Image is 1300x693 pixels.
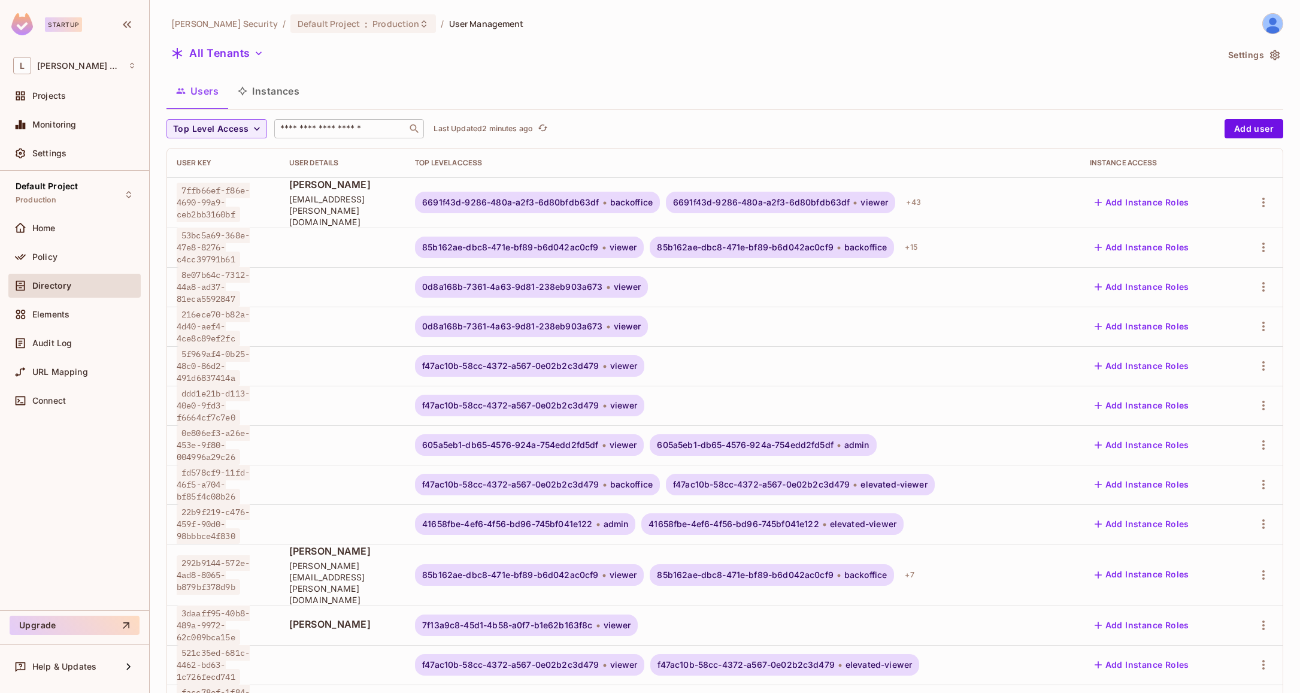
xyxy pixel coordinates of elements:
span: admin [604,519,629,529]
span: Elements [32,310,69,319]
span: 605a5eb1-db65-4576-924a-754edd2fd5df [422,440,598,450]
button: Settings [1223,46,1283,65]
span: Help & Updates [32,662,96,671]
span: [PERSON_NAME] [289,178,396,191]
p: Last Updated 2 minutes ago [434,124,533,134]
span: Monitoring [32,120,77,129]
span: Click to refresh data [533,122,550,136]
span: viewer [610,440,637,450]
span: URL Mapping [32,367,88,377]
div: + 43 [901,193,925,212]
span: elevated-viewer [860,480,927,489]
span: Directory [32,281,71,290]
span: Top Level Access [173,122,249,137]
span: L [13,57,31,74]
span: Settings [32,149,66,158]
span: viewer [614,322,641,331]
div: User Key [177,158,270,168]
div: + 7 [900,565,919,585]
span: 6691f43d-9286-480a-a2f3-6d80bfdb63df [422,198,599,207]
span: the active workspace [171,18,278,29]
span: admin [844,440,869,450]
span: 216ece70-b82a-4d40-aef4-4ce8c89ef2fc [177,307,250,346]
span: f47ac10b-58cc-4372-a567-0e02b2c3d479 [422,660,599,670]
span: 8e07b64c-7312-44a8-ad37-81eca5592847 [177,267,250,307]
span: Connect [32,396,66,405]
span: Projects [32,91,66,101]
span: ddd1e21b-d113-40e0-9fd3-f6664cf7c7e0 [177,386,250,425]
button: Upgrade [10,616,140,635]
span: : [364,19,368,29]
span: 5f969af4-0b25-48c0-86d2-491d6837414a [177,346,250,386]
span: 22b9f219-c476-459f-90d0-98bbbce4f830 [177,504,250,544]
span: elevated-viewer [830,519,896,529]
button: All Tenants [166,44,268,63]
span: 53bc5a69-368e-47e8-8276-c4cc39791b61 [177,228,250,267]
span: 85b162ae-dbc8-471e-bf89-b6d042ac0cf9 [422,570,598,580]
span: fd578cf9-11fd-46f5-a704-bf85f4c08b26 [177,465,250,504]
span: Default Project [16,181,78,191]
span: 41658fbe-4ef6-4f56-bd96-745bf041e122 [649,519,819,529]
span: Audit Log [32,338,72,348]
span: viewer [860,198,888,207]
li: / [283,18,286,29]
span: 7f13a9c8-45d1-4b58-a0f7-b1e62b163f8c [422,621,592,630]
span: f47ac10b-58cc-4372-a567-0e02b2c3d479 [673,480,850,489]
span: viewer [610,660,638,670]
span: Production [16,195,57,205]
span: Home [32,223,56,233]
span: 41658fbe-4ef6-4f56-bd96-745bf041e122 [422,519,592,529]
span: viewer [604,621,631,630]
span: viewer [610,401,638,410]
div: Top Level Access [415,158,1070,168]
span: [EMAIL_ADDRESS][PERSON_NAME][DOMAIN_NAME] [289,193,396,228]
span: 85b162ae-dbc8-471e-bf89-b6d042ac0cf9 [657,570,833,580]
span: viewer [610,570,637,580]
button: Add Instance Roles [1090,435,1194,455]
span: f47ac10b-58cc-4372-a567-0e02b2c3d479 [657,660,834,670]
img: Omri Iluz [1263,14,1283,34]
span: [PERSON_NAME] [289,544,396,558]
button: Add Instance Roles [1090,616,1194,635]
span: backoffice [844,243,887,252]
button: Instances [228,76,309,106]
span: 6691f43d-9286-480a-a2f3-6d80bfdb63df [673,198,850,207]
div: + 15 [900,238,922,257]
button: Add Instance Roles [1090,356,1194,376]
li: / [441,18,444,29]
span: Default Project [298,18,360,29]
span: backoffice [610,480,653,489]
div: Instance Access [1090,158,1225,168]
span: f47ac10b-58cc-4372-a567-0e02b2c3d479 [422,480,599,489]
button: Add Instance Roles [1090,515,1194,534]
span: backoffice [610,198,653,207]
span: refresh [538,123,548,135]
span: f47ac10b-58cc-4372-a567-0e02b2c3d479 [422,401,599,410]
span: 521c35ed-681c-4462-bd63-1c726fecd741 [177,645,250,685]
span: [PERSON_NAME] [289,618,396,631]
button: Add Instance Roles [1090,277,1194,296]
div: Startup [45,17,82,32]
button: Add Instance Roles [1090,238,1194,257]
span: 292b9144-572e-4ad8-8065-b879bf378d9b [177,555,250,595]
span: f47ac10b-58cc-4372-a567-0e02b2c3d479 [422,361,599,371]
span: 605a5eb1-db65-4576-924a-754edd2fd5df [657,440,833,450]
div: User Details [289,158,396,168]
span: Policy [32,252,57,262]
span: 0e806ef3-a26e-453e-9f80-004996a29c26 [177,425,250,465]
span: Production [372,18,419,29]
span: 3daaff95-40b8-489a-9972-62c009bca15e [177,606,250,645]
span: User Management [449,18,524,29]
button: Add Instance Roles [1090,655,1194,674]
span: 7ffb66ef-f86e-4690-99a9-ceb2bb3160bf [177,183,250,222]
button: Add user [1225,119,1283,138]
button: refresh [535,122,550,136]
span: viewer [614,282,641,292]
span: 0d8a168b-7361-4a63-9d81-238eb903a673 [422,282,602,292]
button: Top Level Access [166,119,267,138]
span: [PERSON_NAME][EMAIL_ADDRESS][PERSON_NAME][DOMAIN_NAME] [289,560,396,606]
span: viewer [610,361,638,371]
button: Users [166,76,228,106]
span: viewer [610,243,637,252]
button: Add Instance Roles [1090,565,1194,585]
